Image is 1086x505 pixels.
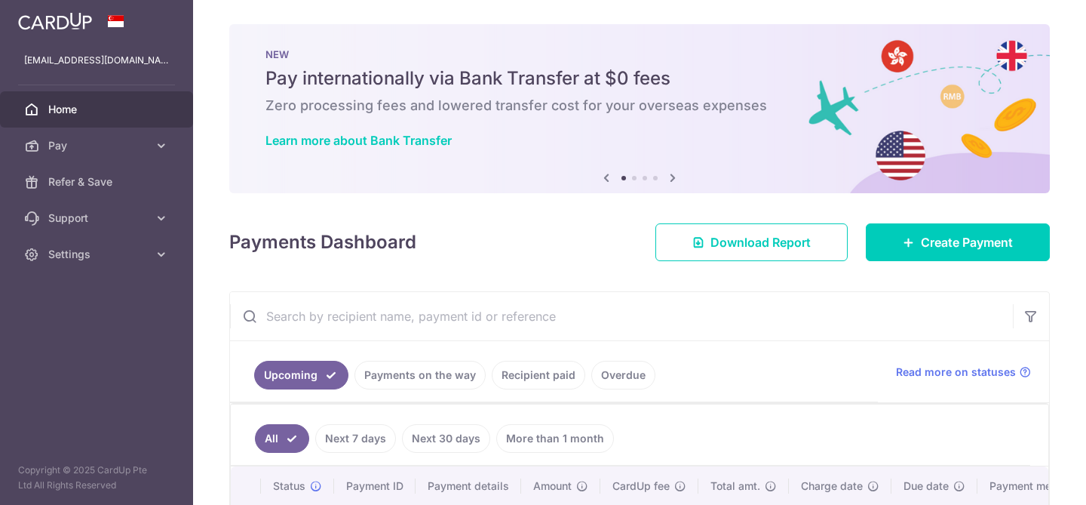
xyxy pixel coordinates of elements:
span: Total amt. [710,479,760,494]
a: All [255,424,309,453]
span: Home [48,102,148,117]
span: Support [48,211,148,226]
a: Recipient paid [492,361,585,390]
span: Amount [533,479,572,494]
a: More than 1 month [496,424,614,453]
span: Download Report [710,233,811,251]
a: Create Payment [866,223,1050,261]
a: Overdue [591,361,655,390]
a: Upcoming [254,361,348,390]
span: CardUp fee [612,479,670,494]
a: Download Report [655,223,848,261]
h5: Pay internationally via Bank Transfer at $0 fees [265,66,1014,91]
img: CardUp [18,12,92,30]
span: Refer & Save [48,174,148,189]
p: [EMAIL_ADDRESS][DOMAIN_NAME] [24,53,169,68]
h6: Zero processing fees and lowered transfer cost for your overseas expenses [265,97,1014,115]
h4: Payments Dashboard [229,229,416,256]
a: Read more on statuses [896,365,1031,380]
a: Next 30 days [402,424,490,453]
span: Status [273,479,305,494]
span: Pay [48,138,148,153]
a: Learn more about Bank Transfer [265,133,452,148]
span: Charge date [801,479,863,494]
span: Create Payment [921,233,1013,251]
a: Payments on the way [354,361,486,390]
span: Read more on statuses [896,365,1016,380]
a: Next 7 days [315,424,396,453]
span: Due date [903,479,949,494]
span: Settings [48,247,148,262]
img: Bank transfer banner [229,24,1050,193]
p: NEW [265,48,1014,60]
input: Search by recipient name, payment id or reference [230,292,1013,340]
